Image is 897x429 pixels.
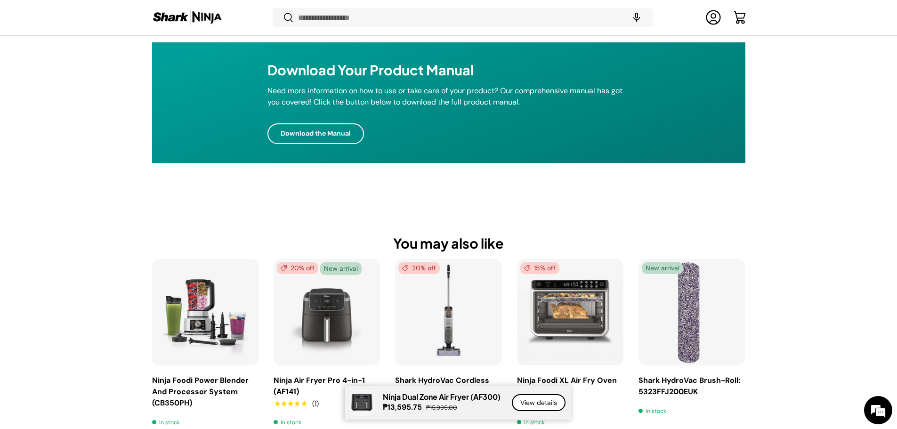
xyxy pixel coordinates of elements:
[512,394,566,412] a: View details
[154,5,177,27] div: Minimize live chat window
[152,8,223,27] img: Shark Ninja Philippines
[267,85,630,108] p: Need more information on how to use or take care of your product? Our comprehensive manual has go...
[622,8,652,28] speech-search-button: Search by voice
[267,61,630,79] h2: Download Your Product Manual
[395,375,489,408] a: Shark HydroVac Cordless Wet & Dry Hard Floor Cleaner (WD210PH)
[398,262,440,274] span: 20% off
[395,259,501,365] a: Shark HydroVac Cordless Wet & Dry Hard Floor Cleaner (WD210PH)
[320,262,362,275] span: New arrival
[520,262,559,274] span: 15% off
[152,375,249,408] a: Ninja Foodi Power Blender And Processor System (CB350PH)
[395,259,501,365] img: shark-hyrdrovac-wet-and-dry-hard-floor-clearner-full-view-sharkninja
[642,262,683,274] span: New arrival
[274,375,365,397] a: Ninja Air Fryer Pro 4-in-1 (AF141)
[152,259,259,365] a: Ninja Foodi Power Blender And Processor System (CB350PH)
[152,259,259,365] img: ninja-foodi-power-blender-and-processor-system-full-view-with-sample-contents-sharkninja-philippines
[274,259,380,365] img: https://sharkninja.com.ph/products/ninja-air-fryer-pro-4-in-1-af141
[517,375,617,397] a: Ninja Foodi XL Air Fry Oven (DT200PH)
[274,259,380,365] a: Ninja Air Fryer Pro 4-in-1 (AF141)
[517,259,623,365] a: Ninja Foodi XL Air Fry Oven (DT200PH)
[5,257,179,290] textarea: Type your message and hit 'Enter'
[638,259,745,365] a: Shark HydroVac Brush-Roll: 5323FFJ200EUK
[277,262,318,274] span: 20% off
[383,402,424,412] strong: ₱13,595.75
[426,404,457,412] s: ₱15,995.00
[55,119,130,214] span: We're online!
[267,123,364,144] a: Download the Manual
[152,235,745,252] h2: You may also like
[517,259,623,365] img: ninja-foodi-xl-air-fry-oven-with-sample-food-content-full-view-sharkninja-philippines
[383,392,501,401] p: Ninja Dual Zone Air Fryer (AF300)
[49,53,158,65] div: Chat with us now
[638,375,740,397] a: Shark HydroVac Brush-Roll: 5323FFJ200EUK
